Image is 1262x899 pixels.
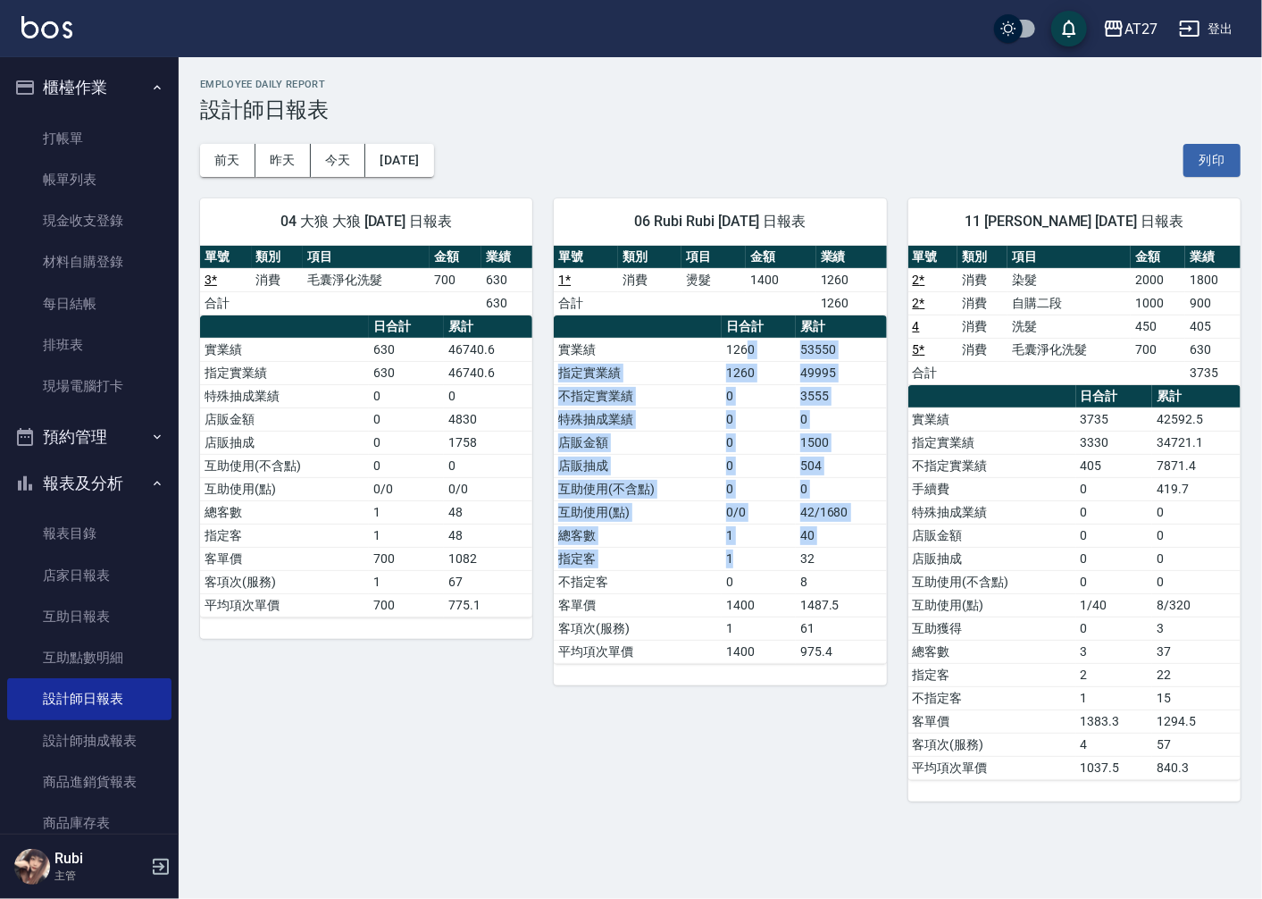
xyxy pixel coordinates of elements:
[200,291,252,315] td: 合計
[908,524,1076,547] td: 店販金額
[554,246,618,269] th: 單號
[957,268,1007,291] td: 消費
[1152,733,1241,756] td: 57
[908,361,958,384] td: 合計
[1152,500,1241,524] td: 0
[7,761,171,802] a: 商品進銷貨報表
[1076,524,1153,547] td: 0
[681,246,746,269] th: 項目
[722,431,796,454] td: 0
[303,246,430,269] th: 項目
[1152,407,1241,431] td: 42592.5
[1152,454,1241,477] td: 7871.4
[200,593,369,617] td: 平均項次單價
[481,268,533,291] td: 630
[7,159,171,200] a: 帳單列表
[1076,686,1153,710] td: 1
[908,477,1076,500] td: 手續費
[1007,246,1131,269] th: 項目
[1152,477,1241,500] td: 419.7
[1152,385,1241,408] th: 累計
[796,454,887,477] td: 504
[908,454,1076,477] td: 不指定實業績
[444,315,532,339] th: 累計
[7,118,171,159] a: 打帳單
[1131,268,1185,291] td: 2000
[1076,663,1153,686] td: 2
[908,407,1076,431] td: 實業績
[1172,13,1241,46] button: 登出
[481,246,533,269] th: 業績
[554,570,722,593] td: 不指定客
[7,414,171,460] button: 預約管理
[913,319,920,333] a: 4
[554,547,722,570] td: 指定客
[444,454,532,477] td: 0
[796,593,887,617] td: 1487.5
[1185,291,1241,315] td: 900
[796,570,887,593] td: 8
[303,268,430,291] td: 毛囊淨化洗髮
[796,338,887,361] td: 53550
[554,431,722,454] td: 店販金額
[908,710,1076,733] td: 客單價
[1152,617,1241,640] td: 3
[7,241,171,282] a: 材料自購登錄
[908,663,1076,686] td: 指定客
[1076,477,1153,500] td: 0
[54,850,146,868] h5: Rubi
[1007,338,1131,361] td: 毛囊淨化洗髮
[796,361,887,384] td: 49995
[1185,315,1241,338] td: 405
[21,16,72,38] img: Logo
[444,500,532,524] td: 48
[908,547,1076,570] td: 店販抽成
[554,617,722,640] td: 客項次(服務)
[54,868,146,884] p: 主管
[7,64,171,111] button: 櫃檯作業
[200,361,369,384] td: 指定實業績
[444,570,532,593] td: 67
[1076,640,1153,663] td: 3
[957,246,1007,269] th: 類別
[722,477,796,500] td: 0
[554,640,722,663] td: 平均項次單價
[722,570,796,593] td: 0
[796,500,887,524] td: 42/1680
[1076,407,1153,431] td: 3735
[7,365,171,407] a: 現場電腦打卡
[1076,756,1153,779] td: 1037.5
[796,477,887,500] td: 0
[722,547,796,570] td: 1
[7,720,171,761] a: 設計師抽成報表
[554,477,722,500] td: 互助使用(不含點)
[746,246,816,269] th: 金額
[796,407,887,431] td: 0
[554,524,722,547] td: 總客數
[252,268,304,291] td: 消費
[200,384,369,407] td: 特殊抽成業績
[1152,686,1241,710] td: 15
[722,617,796,640] td: 1
[930,213,1219,231] span: 11 [PERSON_NAME] [DATE] 日報表
[1152,640,1241,663] td: 37
[796,617,887,640] td: 61
[1076,500,1153,524] td: 0
[7,460,171,507] button: 報表及分析
[908,617,1076,640] td: 互助獲得
[1152,593,1241,617] td: 8/320
[444,593,532,617] td: 775.1
[200,338,369,361] td: 實業績
[369,384,444,407] td: 0
[1076,593,1153,617] td: 1/40
[908,733,1076,756] td: 客項次(服務)
[908,246,1241,385] table: a dense table
[7,324,171,365] a: 排班表
[200,315,532,618] table: a dense table
[722,524,796,547] td: 1
[444,338,532,361] td: 46740.6
[1185,268,1241,291] td: 1800
[7,555,171,596] a: 店家日報表
[1131,338,1185,361] td: 700
[1076,547,1153,570] td: 0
